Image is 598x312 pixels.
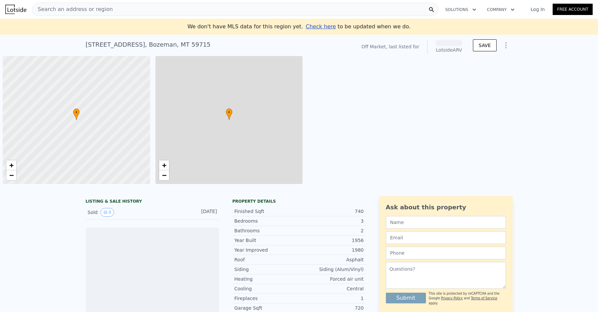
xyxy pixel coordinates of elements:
span: Search an address or region [32,5,113,13]
input: Name [386,216,506,229]
a: Log In [523,6,553,13]
div: This site is protected by reCAPTCHA and the Google and apply. [429,291,506,306]
div: Bathrooms [234,227,299,234]
div: [STREET_ADDRESS] , Bozeman , MT 59715 [86,40,211,49]
a: Privacy Policy [441,296,463,300]
button: Company [482,4,520,16]
div: 2 [299,227,364,234]
div: Lotside ARV [436,47,462,53]
img: Lotside [5,5,26,14]
div: Year Improved [234,247,299,253]
div: to be updated when we do. [306,23,411,31]
a: Zoom out [6,170,16,180]
div: Year Built [234,237,299,244]
div: We don't have MLS data for this region yet. [187,23,411,31]
a: Free Account [553,4,593,15]
button: Submit [386,293,426,303]
span: − [162,171,166,179]
div: 3 [299,218,364,224]
button: Solutions [440,4,482,16]
div: Central [299,285,364,292]
button: Show Options [499,39,513,52]
input: Email [386,231,506,244]
div: Finished Sqft [234,208,299,215]
div: Sold [88,208,147,217]
div: [DATE] [187,208,217,217]
span: + [162,161,166,169]
span: • [73,109,80,115]
a: Zoom out [159,170,169,180]
div: Ask about this property [386,203,506,212]
a: Terms of Service [471,296,497,300]
div: Siding [234,266,299,273]
div: Roof [234,256,299,263]
div: 1 [299,295,364,302]
div: Garage Sqft [234,305,299,311]
div: 720 [299,305,364,311]
div: 740 [299,208,364,215]
a: Zoom in [6,160,16,170]
div: Property details [232,199,366,204]
div: 1956 [299,237,364,244]
div: Forced air unit [299,276,364,282]
span: • [226,109,232,115]
div: Fireplaces [234,295,299,302]
input: Phone [386,247,506,259]
button: View historical data [100,208,114,217]
a: Zoom in [159,160,169,170]
span: Check here [306,23,336,30]
div: Bedrooms [234,218,299,224]
span: − [9,171,14,179]
div: LISTING & SALE HISTORY [86,199,219,205]
div: Siding (Alum/Vinyl) [299,266,364,273]
div: Off Market, last listed for [362,43,420,50]
div: Asphalt [299,256,364,263]
div: 1980 [299,247,364,253]
div: Cooling [234,285,299,292]
div: • [226,108,232,120]
span: + [9,161,14,169]
button: SAVE [473,39,496,51]
div: Heating [234,276,299,282]
div: • [73,108,80,120]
